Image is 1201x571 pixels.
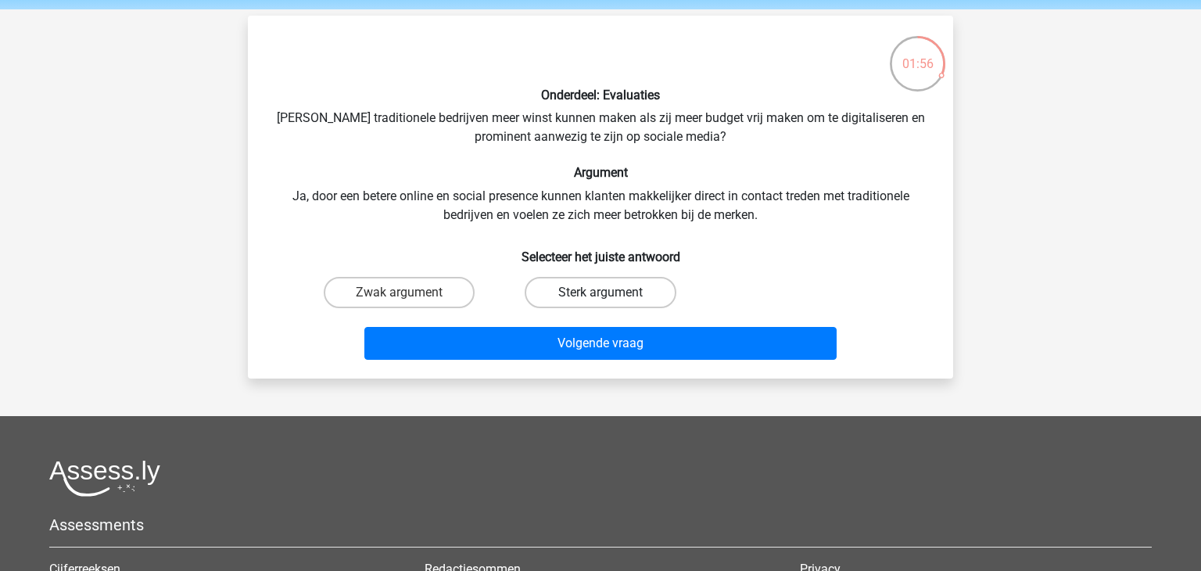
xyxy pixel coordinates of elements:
[273,165,928,180] h6: Argument
[273,88,928,102] h6: Onderdeel: Evaluaties
[364,327,837,360] button: Volgende vraag
[888,34,947,74] div: 01:56
[273,237,928,264] h6: Selecteer het juiste antwoord
[49,460,160,497] img: Assessly logo
[254,28,947,366] div: [PERSON_NAME] traditionele bedrijven meer winst kunnen maken als zij meer budget vrij maken om te...
[49,515,1152,534] h5: Assessments
[324,277,475,308] label: Zwak argument
[525,277,676,308] label: Sterk argument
